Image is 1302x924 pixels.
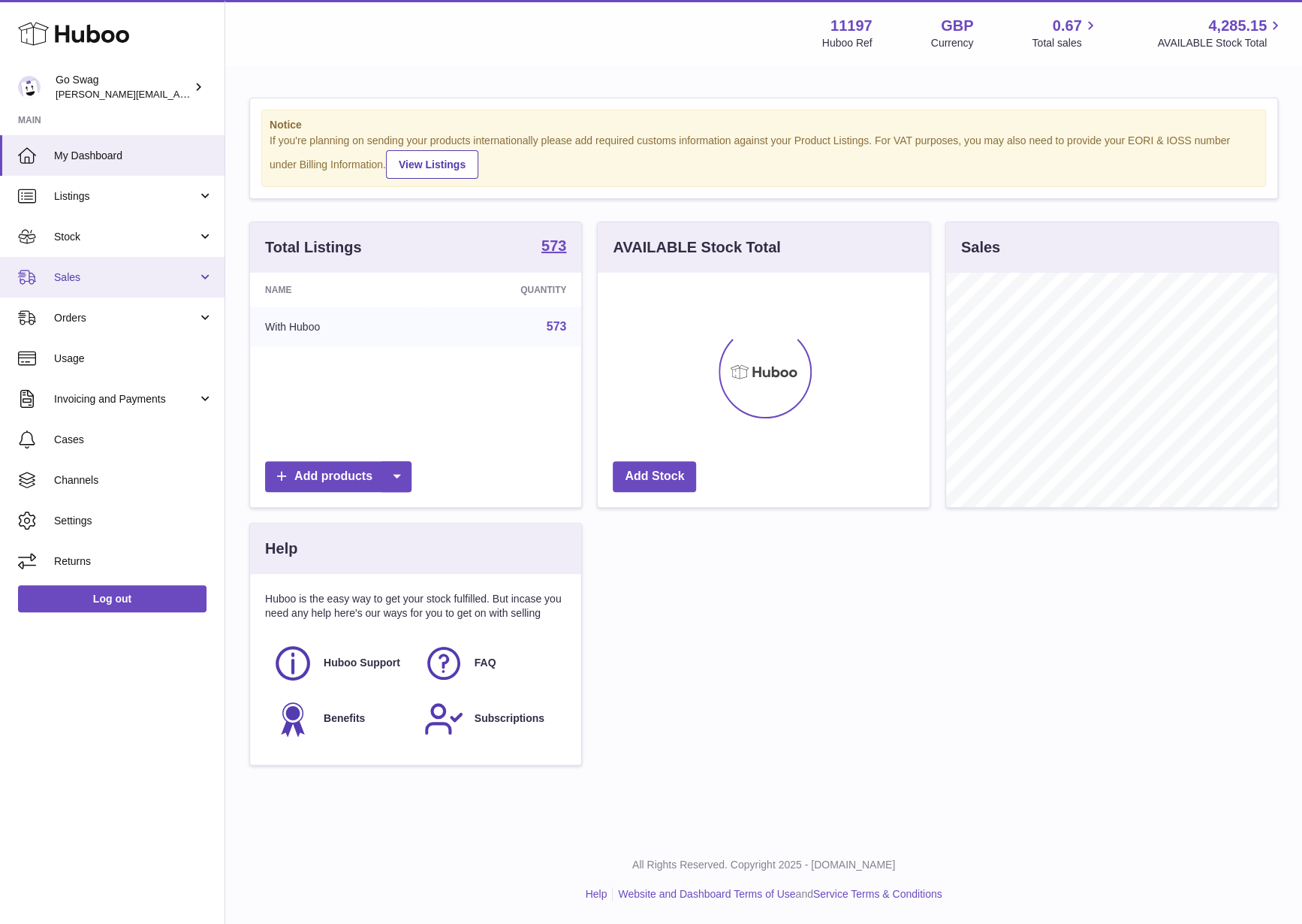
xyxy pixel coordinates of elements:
th: Name [250,273,425,307]
h3: Sales [961,237,1000,258]
span: Returns [54,554,213,569]
th: Quantity [425,273,582,307]
strong: 11197 [830,16,873,36]
span: Benefits [324,711,365,726]
a: Help [586,888,607,900]
span: Usage [54,352,213,366]
div: If you're planning on sending your products internationally please add required customs informati... [270,134,1258,179]
div: Huboo Ref [822,36,873,50]
a: Benefits [273,699,408,739]
strong: GBP [941,16,973,36]
span: 0.67 [1053,16,1082,36]
span: Invoicing and Payments [54,392,197,406]
span: Channels [54,473,213,488]
span: [PERSON_NAME][EMAIL_ADDRESS][DOMAIN_NAME] [56,88,301,100]
a: Service Terms & Conditions [813,888,942,900]
h3: Total Listings [265,237,362,258]
span: Sales [54,270,197,285]
img: leigh@goswag.com [18,76,41,98]
a: Log out [18,585,206,612]
span: Listings [54,189,197,204]
a: Huboo Support [273,643,408,684]
span: My Dashboard [54,149,213,163]
a: Add Stock [613,461,696,492]
a: 4,285.15 AVAILABLE Stock Total [1157,16,1284,50]
span: Total sales [1032,36,1099,50]
span: Subscriptions [475,711,544,726]
a: Website and Dashboard Terms of Use [618,888,795,900]
a: FAQ [423,643,559,684]
td: With Huboo [250,307,425,346]
span: Stock [54,230,197,244]
span: 4,285.15 [1208,16,1267,36]
h3: Help [265,539,297,559]
a: 0.67 Total sales [1032,16,1099,50]
li: and [613,887,942,901]
strong: Notice [270,118,1258,132]
span: Huboo Support [324,656,400,670]
strong: 573 [541,238,566,253]
div: Go Swag [56,73,191,101]
a: View Listings [386,150,478,179]
h3: AVAILABLE Stock Total [613,237,780,258]
span: Cases [54,433,213,447]
span: Orders [54,311,197,325]
span: FAQ [475,656,496,670]
span: AVAILABLE Stock Total [1157,36,1284,50]
div: Currency [931,36,974,50]
a: 573 [547,320,567,333]
a: Add products [265,461,411,492]
p: Huboo is the easy way to get your stock fulfilled. But incase you need any help here's our ways f... [265,592,566,621]
p: All Rights Reserved. Copyright 2025 - [DOMAIN_NAME] [237,858,1290,872]
span: Settings [54,514,213,528]
a: Subscriptions [423,699,559,739]
a: 573 [541,238,566,256]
